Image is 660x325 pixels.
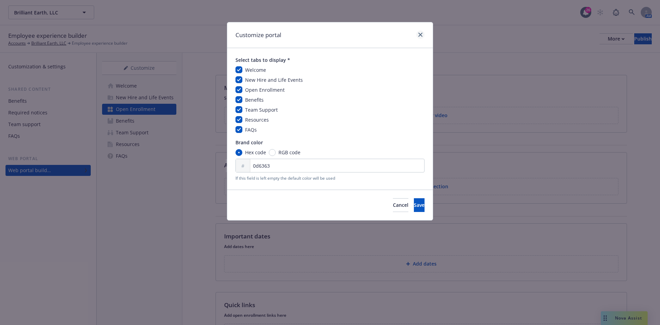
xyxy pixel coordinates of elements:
span: Save [414,202,425,208]
span: New Hire and Life Events [245,77,303,83]
input: RGB code [269,149,276,156]
button: Save [414,198,425,212]
span: Select tabs to display * [235,56,425,64]
span: Hex code [245,149,266,156]
span: FAQs [245,126,257,133]
a: close [416,31,425,39]
input: FFFFFF [235,159,425,172]
span: Resources [245,116,269,123]
span: Brand color [235,139,425,146]
span: Welcome [245,67,266,73]
input: Hex code [235,149,242,156]
span: Cancel [393,202,408,208]
span: Benefits [245,97,264,103]
span: RGB code [278,149,300,156]
span: Open Enrollment [245,87,285,93]
h1: Customize portal [235,31,281,40]
span: If this field is left empty the default color will be used [235,175,425,181]
button: Cancel [393,198,408,212]
span: # [241,162,244,169]
span: Team Support [245,107,278,113]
